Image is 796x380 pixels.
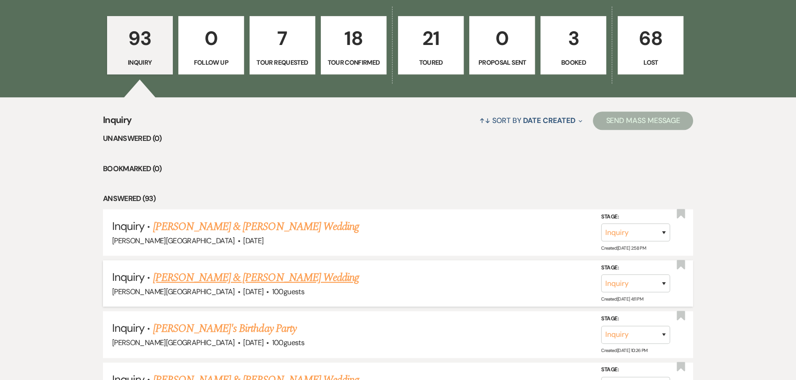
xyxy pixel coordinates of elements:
[107,16,173,75] a: 93Inquiry
[153,320,296,337] a: [PERSON_NAME]'s Birthday Party
[250,16,315,75] a: 7Tour Requested
[103,193,693,205] li: Answered (93)
[112,287,235,296] span: [PERSON_NAME][GEOGRAPHIC_DATA]
[404,57,458,67] p: Toured
[112,321,144,335] span: Inquiry
[184,57,238,67] p: Follow Up
[321,16,387,75] a: 18Tour Confirmed
[256,57,309,67] p: Tour Requested
[476,108,586,133] button: Sort By Date Created
[601,314,670,324] label: Stage:
[112,338,235,347] span: [PERSON_NAME][GEOGRAPHIC_DATA]
[475,23,529,54] p: 0
[184,23,238,54] p: 0
[243,287,263,296] span: [DATE]
[601,212,670,222] label: Stage:
[624,23,677,54] p: 68
[540,16,606,75] a: 3Booked
[546,23,600,54] p: 3
[601,245,646,251] span: Created: [DATE] 2:58 PM
[256,23,309,54] p: 7
[469,16,535,75] a: 0Proposal Sent
[112,236,235,246] span: [PERSON_NAME][GEOGRAPHIC_DATA]
[113,57,167,67] p: Inquiry
[601,296,643,302] span: Created: [DATE] 4:11 PM
[243,338,263,347] span: [DATE]
[112,270,144,284] span: Inquiry
[153,269,359,286] a: [PERSON_NAME] & [PERSON_NAME] Wedding
[479,116,490,125] span: ↑↓
[546,57,600,67] p: Booked
[272,287,304,296] span: 100 guests
[243,236,263,246] span: [DATE]
[618,16,683,75] a: 68Lost
[272,338,304,347] span: 100 guests
[404,23,458,54] p: 21
[624,57,677,67] p: Lost
[178,16,244,75] a: 0Follow Up
[601,347,647,353] span: Created: [DATE] 10:26 PM
[103,163,693,175] li: Bookmarked (0)
[153,218,359,235] a: [PERSON_NAME] & [PERSON_NAME] Wedding
[112,219,144,233] span: Inquiry
[398,16,464,75] a: 21Toured
[327,23,381,54] p: 18
[103,113,132,133] span: Inquiry
[593,112,693,130] button: Send Mass Message
[113,23,167,54] p: 93
[327,57,381,67] p: Tour Confirmed
[601,263,670,273] label: Stage:
[103,133,693,145] li: Unanswered (0)
[523,116,575,125] span: Date Created
[601,365,670,375] label: Stage:
[475,57,529,67] p: Proposal Sent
